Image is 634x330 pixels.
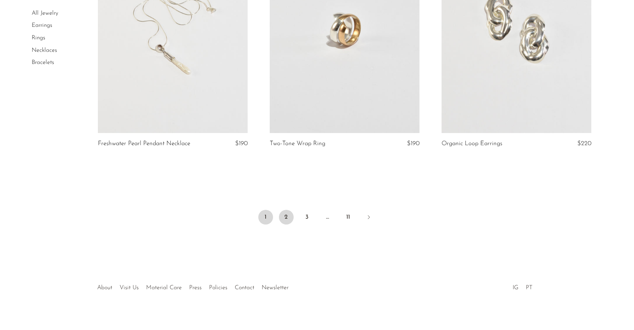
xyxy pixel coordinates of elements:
span: $220 [577,140,591,147]
a: Organic Loop Earrings [442,140,502,147]
a: Necklaces [32,47,57,53]
a: Contact [235,285,254,291]
a: PT [526,285,532,291]
a: Rings [32,35,45,41]
a: Policies [209,285,227,291]
a: Earrings [32,23,52,29]
a: All Jewelry [32,10,58,16]
span: $190 [235,140,248,147]
a: Freshwater Pearl Pendant Necklace [98,140,190,147]
a: Visit Us [120,285,139,291]
a: About [97,285,112,291]
a: Next [361,210,376,226]
span: … [320,210,335,225]
span: 1 [258,210,273,225]
a: Press [189,285,202,291]
a: IG [513,285,518,291]
a: Material Care [146,285,182,291]
a: 3 [300,210,314,225]
a: 11 [341,210,355,225]
a: Two-Tone Wrap Ring [270,140,325,147]
span: $190 [407,140,419,147]
a: Bracelets [32,60,54,65]
ul: Social Medias [509,279,536,293]
ul: Quick links [93,279,292,293]
a: 2 [279,210,294,225]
